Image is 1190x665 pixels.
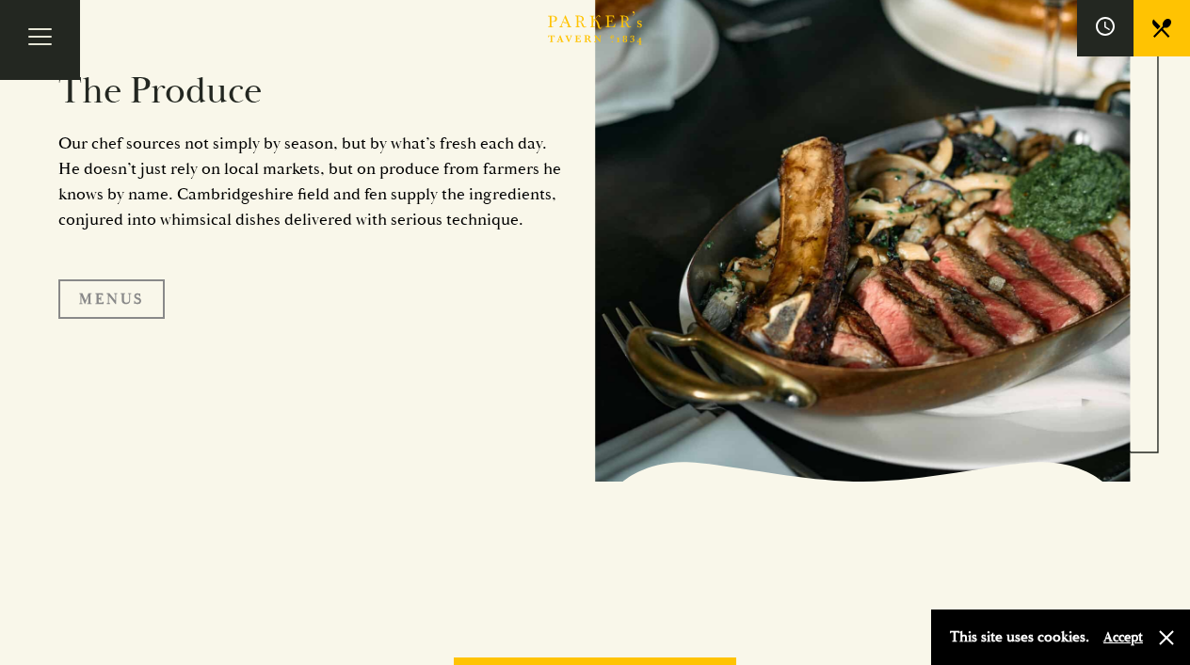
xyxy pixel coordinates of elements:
button: Accept [1103,628,1143,646]
h2: The Produce [58,69,567,114]
a: Menus [58,279,165,319]
p: This site uses cookies. [950,624,1089,651]
p: Our chef sources not simply by season, but by what’s fresh each day. He doesn’t just rely on loca... [58,131,567,232]
button: Close and accept [1157,628,1176,647]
